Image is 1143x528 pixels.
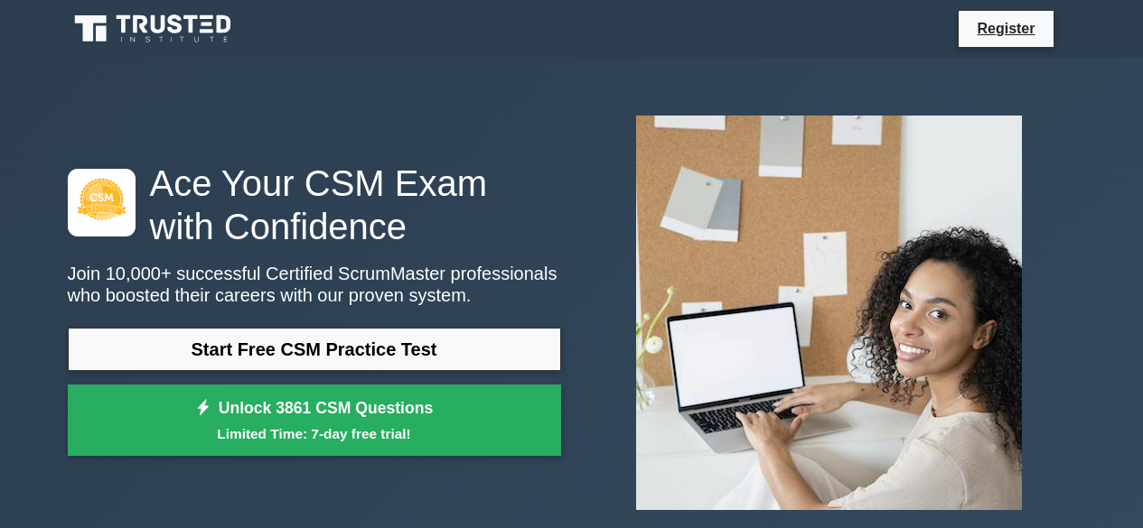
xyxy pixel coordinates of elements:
a: Start Free CSM Practice Test [68,328,561,371]
p: Join 10,000+ successful Certified ScrumMaster professionals who boosted their careers with our pr... [68,263,561,306]
a: Unlock 3861 CSM QuestionsLimited Time: 7-day free trial! [68,384,561,457]
small: Limited Time: 7-day free trial! [90,423,539,444]
h1: Ace Your CSM Exam with Confidence [68,162,561,248]
a: Register [966,17,1045,40]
